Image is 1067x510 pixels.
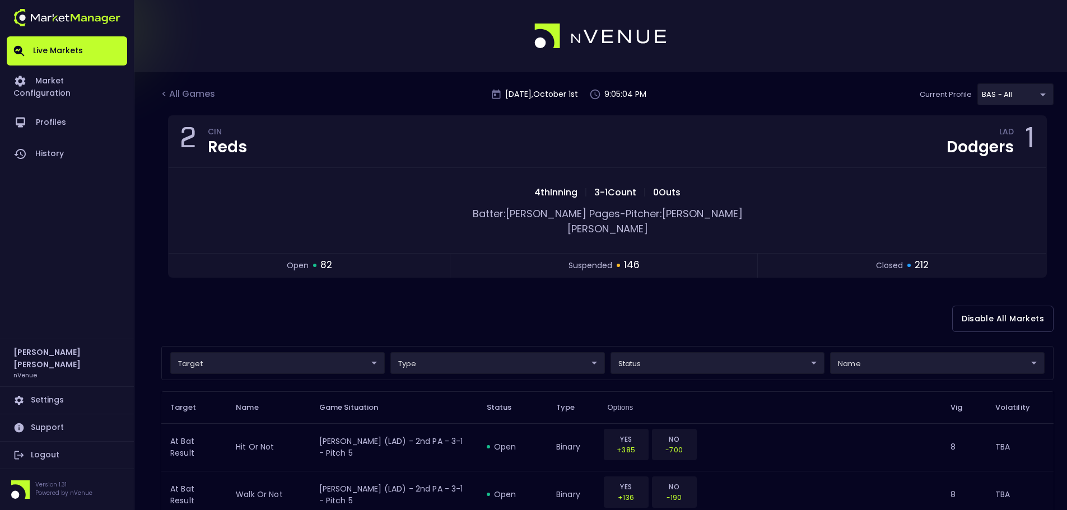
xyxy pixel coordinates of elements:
[390,352,605,374] div: target
[569,260,612,272] span: suspended
[7,480,127,499] div: Version 1.31Powered by nVenue
[920,89,972,100] p: Current Profile
[35,480,92,489] p: Version 1.31
[611,434,641,445] p: YES
[986,423,1054,471] td: TBA
[624,258,640,273] span: 146
[650,186,684,199] span: 0 Outs
[659,492,689,503] p: -190
[180,125,197,158] div: 2
[620,207,626,221] span: -
[310,423,478,471] td: [PERSON_NAME] (LAD) - 2nd PA - 3-1 - Pitch 5
[13,371,37,379] h3: nVenue
[547,423,599,471] td: binary
[567,207,743,236] span: Pitcher: [PERSON_NAME] [PERSON_NAME]
[319,403,393,413] span: Game Situation
[611,352,825,374] div: target
[599,391,942,423] th: Options
[13,9,120,26] img: logo
[13,346,120,371] h2: [PERSON_NAME] [PERSON_NAME]
[611,445,641,455] p: +385
[161,423,227,471] td: At Bat Result
[659,434,689,445] p: NO
[7,414,127,441] a: Support
[604,88,646,100] p: 9:05:04 PM
[7,138,127,170] a: History
[161,87,217,102] div: < All Games
[659,445,689,455] p: -700
[487,403,526,413] span: Status
[611,492,641,503] p: +136
[611,481,641,492] p: YES
[7,387,127,414] a: Settings
[236,403,273,413] span: Name
[942,423,986,471] td: 8
[640,186,650,199] span: |
[487,489,538,500] div: open
[473,207,620,221] span: Batter: [PERSON_NAME] Pages
[227,423,310,471] td: hit or not
[287,260,309,272] span: open
[999,129,1014,138] div: LAD
[7,442,127,469] a: Logout
[35,489,92,497] p: Powered by nVenue
[7,36,127,65] a: Live Markets
[876,260,903,272] span: closed
[1025,125,1035,158] div: 1
[208,129,247,138] div: CIN
[320,258,332,273] span: 82
[208,139,247,155] div: Reds
[947,139,1014,155] div: Dodgers
[534,24,668,49] img: logo
[531,186,581,199] span: 4th Inning
[7,107,127,138] a: Profiles
[591,186,640,199] span: 3 - 1 Count
[487,441,538,452] div: open
[977,83,1054,105] div: target
[659,481,689,492] p: NO
[830,352,1045,374] div: target
[7,65,127,107] a: Market Configuration
[170,403,211,413] span: Target
[170,352,385,374] div: target
[915,258,929,273] span: 212
[995,403,1045,413] span: Volatility
[950,403,977,413] span: Vig
[952,306,1054,332] button: Disable All Markets
[505,88,578,100] p: [DATE] , October 1 st
[556,403,590,413] span: Type
[581,186,591,199] span: |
